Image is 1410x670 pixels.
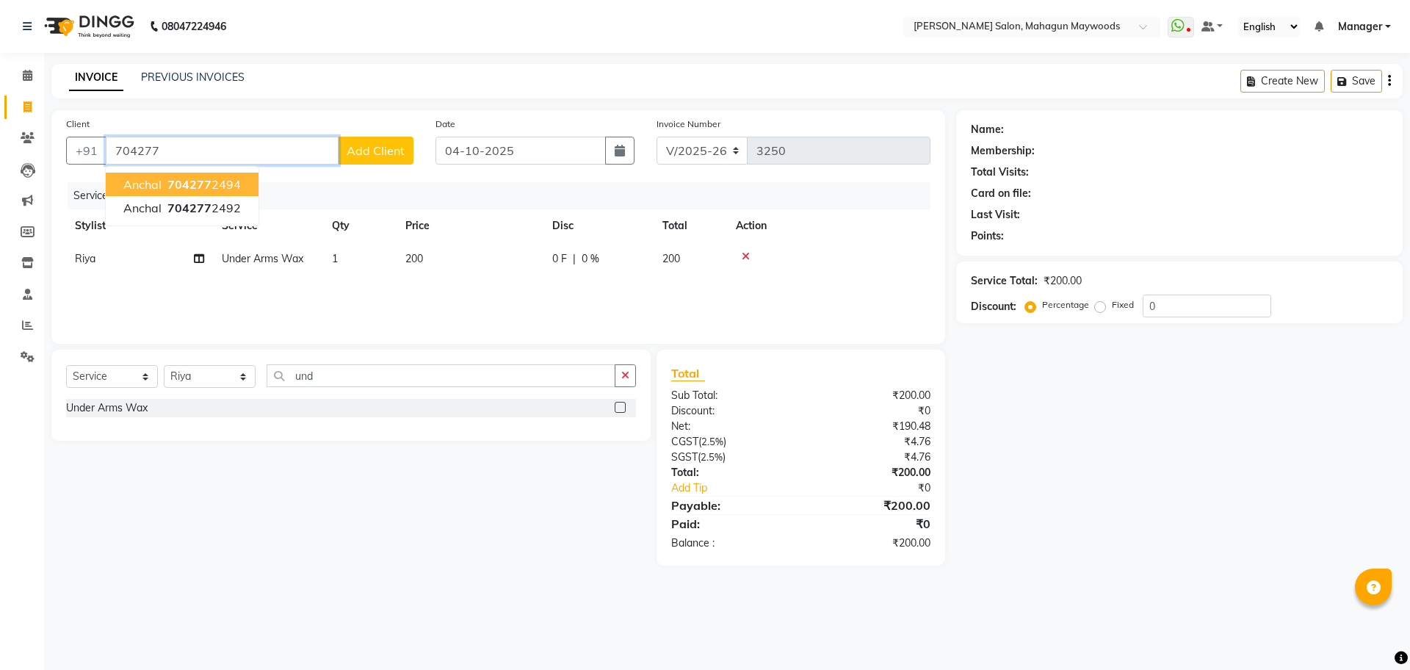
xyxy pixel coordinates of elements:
[164,177,241,192] ngb-highlight: 2494
[971,186,1031,201] div: Card on file:
[971,273,1038,289] div: Service Total:
[800,536,941,551] div: ₹200.00
[971,207,1020,223] div: Last Visit:
[660,434,800,450] div: ( )
[671,435,698,448] span: CGST
[671,366,705,381] span: Total
[660,536,800,551] div: Balance :
[1042,298,1089,311] label: Percentage
[1044,273,1082,289] div: ₹200.00
[971,143,1035,159] div: Membership:
[660,403,800,419] div: Discount:
[1338,19,1382,35] span: Manager
[167,177,211,192] span: 704277
[66,209,213,242] th: Stylist
[164,201,241,215] ngb-highlight: 2492
[971,122,1004,137] div: Name:
[106,137,339,165] input: Search by Name/Mobile/Email/Code
[800,497,941,514] div: ₹200.00
[123,201,162,215] span: Anchal
[347,143,405,158] span: Add Client
[222,252,303,265] span: Under Arms Wax
[701,451,723,463] span: 2.5%
[332,252,338,265] span: 1
[660,480,824,496] a: Add Tip
[162,6,226,47] b: 08047224946
[1331,70,1382,93] button: Save
[800,434,941,450] div: ₹4.76
[971,299,1016,314] div: Discount:
[654,209,727,242] th: Total
[213,209,323,242] th: Service
[573,251,576,267] span: |
[662,252,680,265] span: 200
[66,118,90,131] label: Client
[657,118,720,131] label: Invoice Number
[123,177,162,192] span: Anchal
[405,252,423,265] span: 200
[543,209,654,242] th: Disc
[800,465,941,480] div: ₹200.00
[267,364,615,387] input: Search or Scan
[397,209,543,242] th: Price
[660,497,800,514] div: Payable:
[660,419,800,434] div: Net:
[552,251,567,267] span: 0 F
[800,403,941,419] div: ₹0
[727,209,930,242] th: Action
[800,450,941,465] div: ₹4.76
[660,450,800,465] div: ( )
[338,137,413,165] button: Add Client
[1240,70,1325,93] button: Create New
[141,71,245,84] a: PREVIOUS INVOICES
[66,400,148,416] div: Under Arms Wax
[671,450,698,464] span: SGST
[69,65,123,91] a: INVOICE
[800,515,941,533] div: ₹0
[435,118,455,131] label: Date
[660,465,800,480] div: Total:
[660,515,800,533] div: Paid:
[323,209,397,242] th: Qty
[37,6,138,47] img: logo
[66,137,107,165] button: +91
[800,419,941,434] div: ₹190.48
[660,388,800,403] div: Sub Total:
[167,201,211,215] span: 704277
[824,480,941,496] div: ₹0
[971,228,1004,244] div: Points:
[1112,298,1134,311] label: Fixed
[75,252,95,265] span: Riya
[800,388,941,403] div: ₹200.00
[68,182,941,209] div: Services
[701,436,723,447] span: 2.5%
[582,251,599,267] span: 0 %
[971,165,1029,180] div: Total Visits:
